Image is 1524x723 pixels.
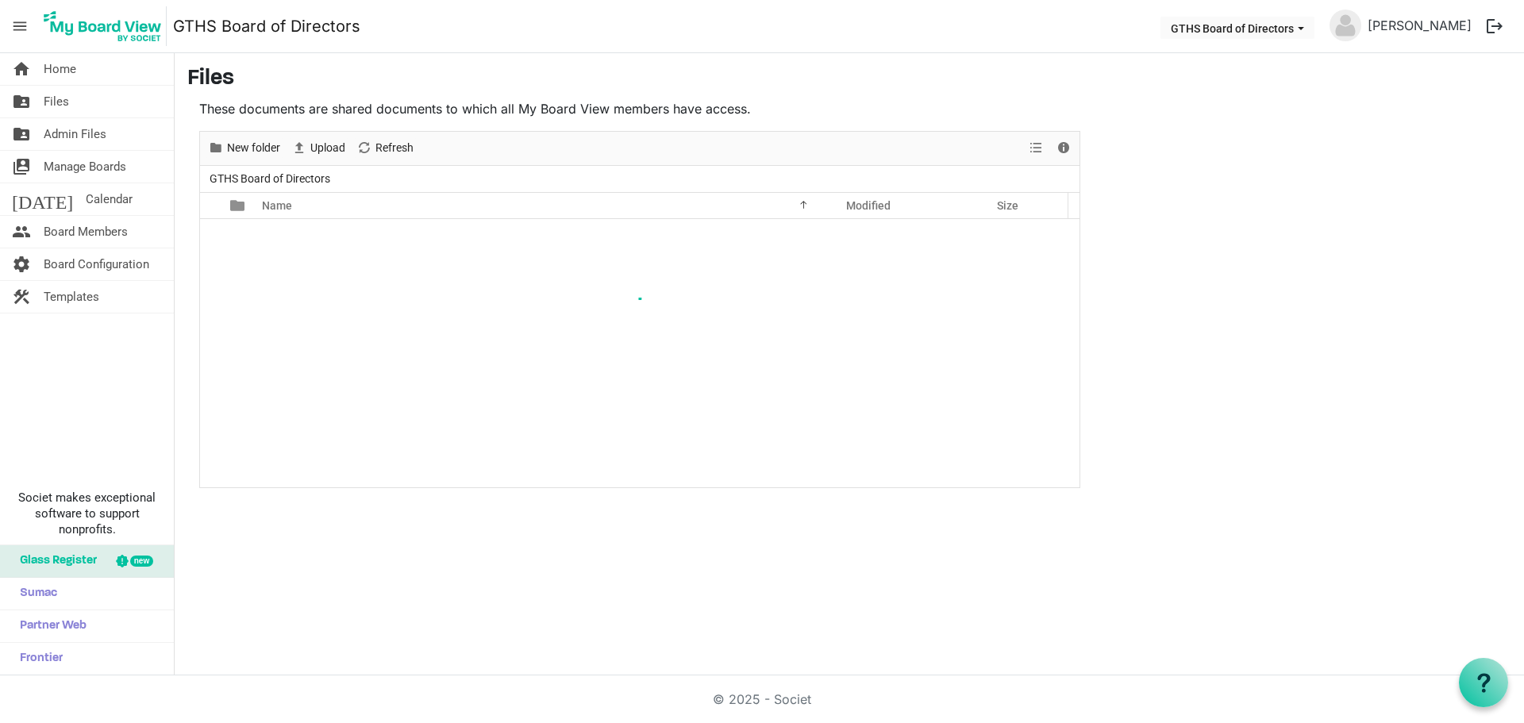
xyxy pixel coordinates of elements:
[44,216,128,248] span: Board Members
[12,281,31,313] span: construction
[173,10,360,42] a: GTHS Board of Directors
[1361,10,1478,41] a: [PERSON_NAME]
[12,643,63,675] span: Frontier
[12,610,87,642] span: Partner Web
[44,53,76,85] span: Home
[39,6,173,46] a: My Board View Logo
[12,248,31,280] span: settings
[713,691,811,707] a: © 2025 - Societ
[39,6,167,46] img: My Board View Logo
[44,281,99,313] span: Templates
[12,53,31,85] span: home
[12,86,31,117] span: folder_shared
[5,11,35,41] span: menu
[199,99,1080,118] p: These documents are shared documents to which all My Board View members have access.
[130,556,153,567] div: new
[86,183,133,215] span: Calendar
[12,118,31,150] span: folder_shared
[1478,10,1511,43] button: logout
[44,86,69,117] span: Files
[44,151,126,183] span: Manage Boards
[44,118,106,150] span: Admin Files
[12,578,57,610] span: Sumac
[187,66,1511,93] h3: Files
[7,490,167,537] span: Societ makes exceptional software to support nonprofits.
[12,183,73,215] span: [DATE]
[12,216,31,248] span: people
[12,151,31,183] span: switch_account
[1160,17,1314,39] button: GTHS Board of Directors dropdownbutton
[44,248,149,280] span: Board Configuration
[12,545,97,577] span: Glass Register
[1330,10,1361,41] img: no-profile-picture.svg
